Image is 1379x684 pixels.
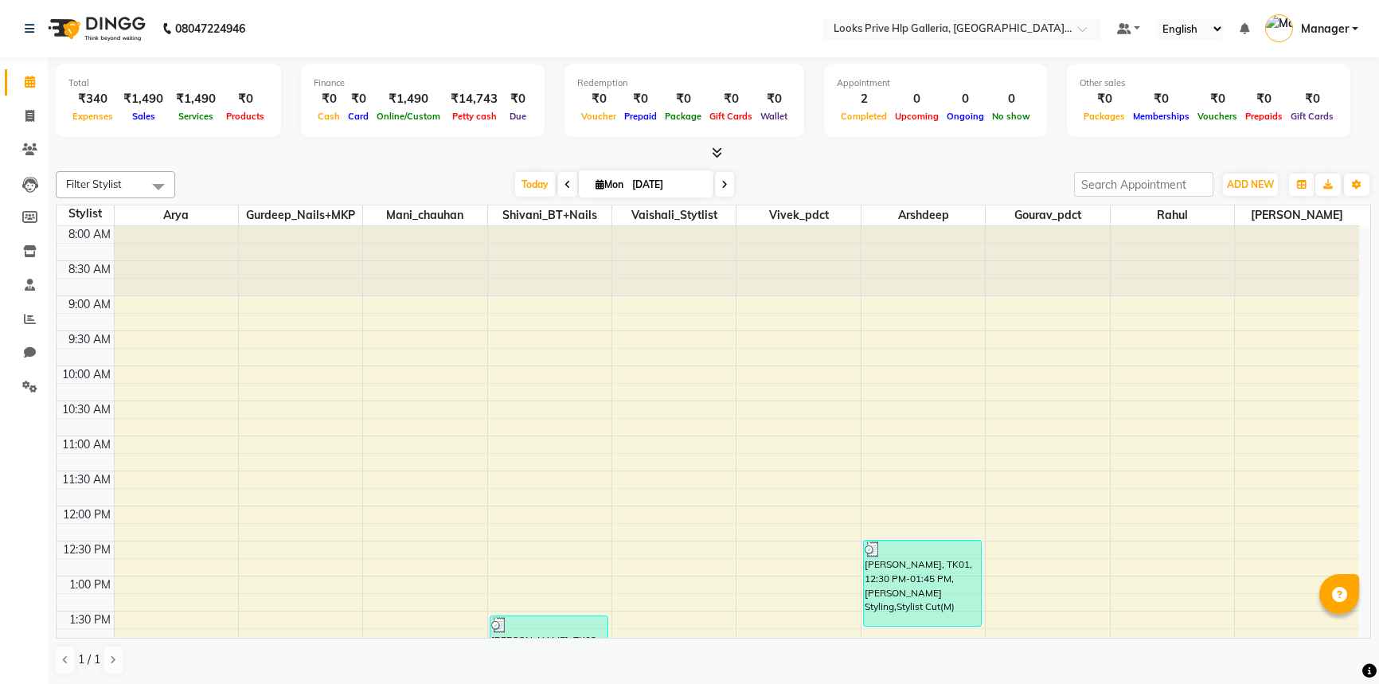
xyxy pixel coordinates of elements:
b: 08047224946 [175,6,245,51]
span: Gift Cards [1287,111,1338,122]
span: Gift Cards [705,111,756,122]
span: Vouchers [1193,111,1241,122]
div: ₹0 [1080,90,1129,108]
div: 0 [891,90,943,108]
div: ₹1,490 [170,90,222,108]
img: logo [41,6,150,51]
div: Finance [314,76,532,90]
span: Ongoing [943,111,988,122]
div: Total [68,76,268,90]
span: Cash [314,111,344,122]
div: 10:30 AM [59,401,114,418]
div: 12:00 PM [60,506,114,523]
span: Mon [592,178,627,190]
span: Card [344,111,373,122]
div: ₹0 [705,90,756,108]
button: ADD NEW [1223,174,1278,196]
div: 1:30 PM [66,612,114,628]
span: Completed [837,111,891,122]
div: 11:00 AM [59,436,114,453]
span: Due [506,111,530,122]
span: Arya [115,205,238,225]
span: Upcoming [891,111,943,122]
img: Manager [1265,14,1293,42]
div: ₹0 [577,90,620,108]
div: 8:30 AM [65,261,114,278]
span: Prepaids [1241,111,1287,122]
div: ₹0 [1129,90,1193,108]
div: 9:30 AM [65,331,114,348]
div: 10:00 AM [59,366,114,383]
div: ₹0 [1241,90,1287,108]
div: ₹0 [314,90,344,108]
span: Services [174,111,217,122]
div: ₹0 [344,90,373,108]
span: Sales [128,111,159,122]
div: Other sales [1080,76,1338,90]
span: Rahul [1111,205,1234,225]
div: ₹1,490 [117,90,170,108]
span: Products [222,111,268,122]
div: 9:00 AM [65,296,114,313]
span: Filter Stylist [66,178,122,190]
div: ₹0 [504,90,532,108]
div: Stylist [57,205,114,222]
div: ₹0 [222,90,268,108]
div: ₹0 [620,90,661,108]
input: Search Appointment [1074,172,1213,197]
span: Gourav_pdct [986,205,1109,225]
span: Petty cash [448,111,501,122]
span: Vivek_pdct [736,205,860,225]
div: 2 [837,90,891,108]
div: ₹14,743 [444,90,504,108]
span: Manager [1301,21,1349,37]
div: ₹0 [661,90,705,108]
span: Vaishali_Stytlist [612,205,736,225]
span: 1 / 1 [78,651,100,668]
span: Gurdeep_Nails+MKP [239,205,362,225]
div: ₹340 [68,90,117,108]
span: [PERSON_NAME] [1235,205,1359,225]
span: Memberships [1129,111,1193,122]
div: ₹0 [1287,90,1338,108]
input: 2025-09-01 [627,173,707,197]
div: ₹1,490 [373,90,444,108]
div: 12:30 PM [60,541,114,558]
span: Prepaid [620,111,661,122]
div: 0 [988,90,1034,108]
span: Packages [1080,111,1129,122]
span: Mani_chauhan [363,205,486,225]
span: Package [661,111,705,122]
span: Today [515,172,555,197]
div: ₹0 [756,90,791,108]
span: Expenses [68,111,117,122]
div: Redemption [577,76,791,90]
div: 11:30 AM [59,471,114,488]
div: 1:00 PM [66,577,114,593]
span: Online/Custom [373,111,444,122]
span: Wallet [756,111,791,122]
span: No show [988,111,1034,122]
div: Appointment [837,76,1034,90]
iframe: chat widget [1312,620,1363,668]
div: [PERSON_NAME], TK02, 01:35 PM-02:05 PM, Chin Threading [490,616,608,649]
span: Shivani_BT+Nails [488,205,611,225]
div: [PERSON_NAME], TK01, 12:30 PM-01:45 PM, [PERSON_NAME] Styling,Stylist Cut(M) [864,541,982,626]
span: Voucher [577,111,620,122]
span: Arshdeep [861,205,985,225]
span: ADD NEW [1227,178,1274,190]
div: 8:00 AM [65,226,114,243]
div: 0 [943,90,988,108]
div: ₹0 [1193,90,1241,108]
